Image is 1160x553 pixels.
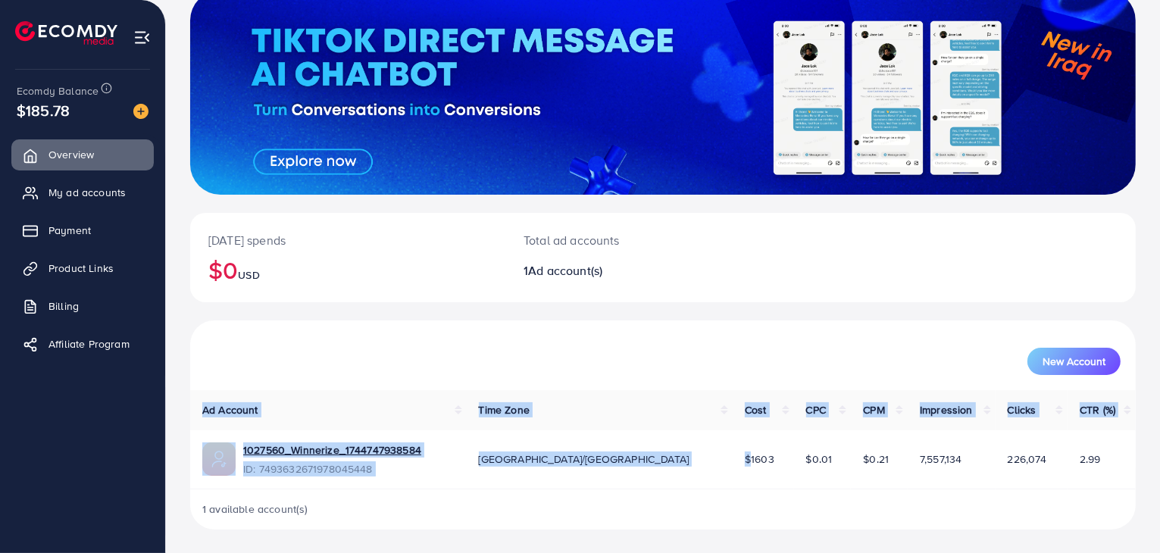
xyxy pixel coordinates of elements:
span: [GEOGRAPHIC_DATA]/[GEOGRAPHIC_DATA] [479,451,689,467]
span: Affiliate Program [48,336,130,351]
img: image [133,104,149,119]
span: Impression [920,402,973,417]
p: Total ad accounts [524,231,724,249]
span: Cost [745,402,767,417]
a: My ad accounts [11,177,154,208]
span: Time Zone [479,402,530,417]
span: 226,074 [1008,451,1047,467]
a: Payment [11,215,154,245]
a: Billing [11,291,154,321]
a: 1027560_Winnerize_1744747938584 [243,442,421,458]
span: $0.21 [863,451,889,467]
span: Ad account(s) [528,262,602,279]
span: 1 available account(s) [202,501,308,517]
img: menu [133,29,151,46]
span: Product Links [48,261,114,276]
span: ID: 7493632671978045448 [243,461,421,476]
span: New Account [1043,356,1105,367]
a: Overview [11,139,154,170]
span: Clicks [1008,402,1036,417]
button: New Account [1027,348,1121,375]
span: Payment [48,223,91,238]
span: 7,557,134 [920,451,961,467]
span: $1603 [745,451,774,467]
span: CTR (%) [1080,402,1115,417]
h2: 1 [524,264,724,278]
span: USD [238,267,259,283]
img: logo [15,21,117,45]
span: $185.78 [17,99,70,121]
span: 2.99 [1080,451,1101,467]
span: CPM [863,402,884,417]
img: ic-ads-acc.e4c84228.svg [202,442,236,476]
span: $0.01 [806,451,833,467]
span: Ad Account [202,402,258,417]
iframe: Chat [1096,485,1149,542]
span: Overview [48,147,94,162]
h2: $0 [208,255,487,284]
a: Product Links [11,253,154,283]
p: [DATE] spends [208,231,487,249]
span: CPC [806,402,826,417]
span: My ad accounts [48,185,126,200]
span: Ecomdy Balance [17,83,98,98]
a: Affiliate Program [11,329,154,359]
span: Billing [48,298,79,314]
